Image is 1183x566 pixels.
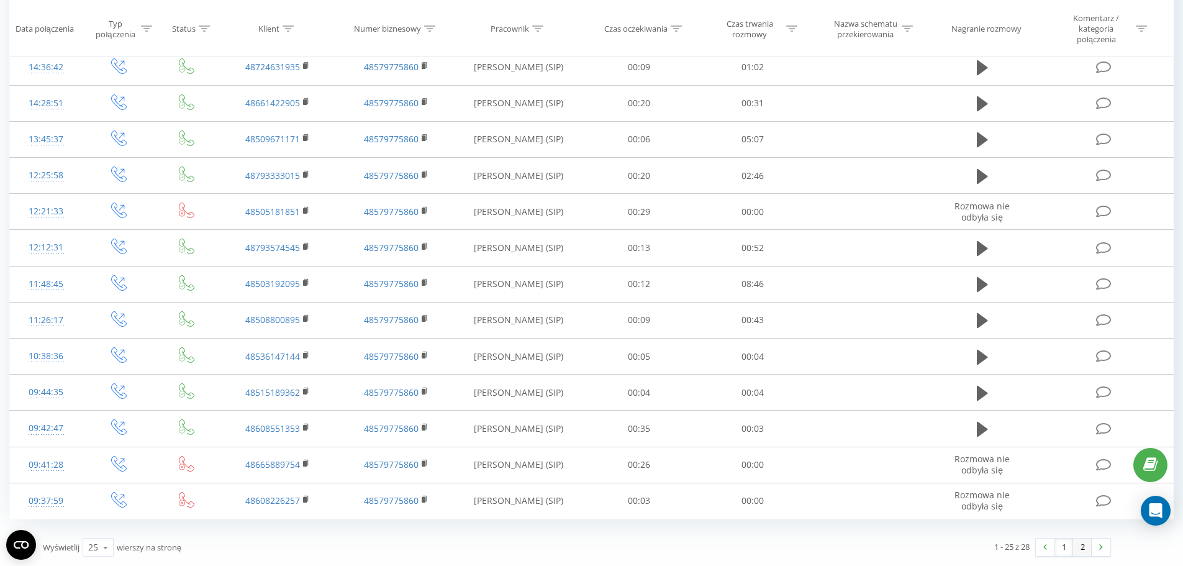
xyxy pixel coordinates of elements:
[364,495,419,506] a: 48579775860
[364,242,419,253] a: 48579775860
[22,344,70,368] div: 10:38:36
[245,314,300,326] a: 48508800895
[696,158,810,194] td: 02:46
[582,411,696,447] td: 00:35
[455,339,582,375] td: [PERSON_NAME] (SIP)
[604,24,668,34] div: Czas oczekiwania
[455,230,582,266] td: [PERSON_NAME] (SIP)
[364,61,419,73] a: 48579775860
[696,194,810,230] td: 00:00
[696,85,810,121] td: 00:31
[696,230,810,266] td: 00:52
[696,121,810,157] td: 05:07
[258,24,279,34] div: Klient
[22,308,70,332] div: 11:26:17
[245,278,300,290] a: 48503192095
[455,266,582,302] td: [PERSON_NAME] (SIP)
[455,85,582,121] td: [PERSON_NAME] (SIP)
[172,24,196,34] div: Status
[16,24,74,34] div: Data połączenia
[22,489,70,513] div: 09:37:59
[951,24,1022,34] div: Nagranie rozmowy
[491,24,529,34] div: Pracownik
[582,302,696,338] td: 00:09
[245,242,300,253] a: 48793574545
[22,55,70,80] div: 14:36:42
[696,375,810,411] td: 00:04
[245,170,300,181] a: 48793333015
[245,459,300,470] a: 48665889754
[6,530,36,560] button: Open CMP widget
[245,133,300,145] a: 48509671171
[245,206,300,217] a: 48505181851
[1054,539,1073,556] a: 1
[582,375,696,411] td: 00:04
[455,411,582,447] td: [PERSON_NAME] (SIP)
[364,386,419,398] a: 48579775860
[455,121,582,157] td: [PERSON_NAME] (SIP)
[455,302,582,338] td: [PERSON_NAME] (SIP)
[43,542,79,553] span: Wyświetlij
[22,380,70,404] div: 09:44:35
[245,422,300,434] a: 48608551353
[245,386,300,398] a: 48515189362
[245,97,300,109] a: 48661422905
[582,194,696,230] td: 00:29
[22,91,70,116] div: 14:28:51
[954,200,1010,223] span: Rozmowa nie odbyła się
[364,97,419,109] a: 48579775860
[22,272,70,296] div: 11:48:45
[582,49,696,85] td: 00:09
[364,350,419,362] a: 48579775860
[364,206,419,217] a: 48579775860
[582,158,696,194] td: 00:20
[994,541,1030,553] div: 1 - 25 z 28
[22,127,70,152] div: 13:45:37
[582,230,696,266] td: 00:13
[696,302,810,338] td: 00:43
[1073,539,1092,556] a: 2
[364,314,419,326] a: 48579775860
[1141,496,1171,526] div: Open Intercom Messenger
[717,18,783,39] div: Czas trwania rozmowy
[696,49,810,85] td: 01:02
[582,85,696,121] td: 00:20
[364,459,419,470] a: 48579775860
[88,541,98,554] div: 25
[245,61,300,73] a: 48724631935
[696,483,810,519] td: 00:00
[696,411,810,447] td: 00:03
[455,375,582,411] td: [PERSON_NAME] (SIP)
[696,339,810,375] td: 00:04
[22,416,70,440] div: 09:42:47
[455,483,582,519] td: [PERSON_NAME] (SIP)
[22,163,70,188] div: 12:25:58
[1060,13,1133,45] div: Komentarz / kategoria połączenia
[455,447,582,483] td: [PERSON_NAME] (SIP)
[696,266,810,302] td: 08:46
[364,278,419,290] a: 48579775860
[832,18,899,39] div: Nazwa schematu przekierowania
[954,489,1010,512] span: Rozmowa nie odbyła się
[22,453,70,477] div: 09:41:28
[455,158,582,194] td: [PERSON_NAME] (SIP)
[696,447,810,483] td: 00:00
[364,133,419,145] a: 48579775860
[582,339,696,375] td: 00:05
[22,235,70,260] div: 12:12:31
[93,18,137,39] div: Typ połączenia
[117,542,181,553] span: wierszy na stronę
[364,422,419,434] a: 48579775860
[354,24,421,34] div: Numer biznesowy
[455,49,582,85] td: [PERSON_NAME] (SIP)
[582,483,696,519] td: 00:03
[245,495,300,506] a: 48608226257
[954,453,1010,476] span: Rozmowa nie odbyła się
[245,350,300,362] a: 48536147144
[582,447,696,483] td: 00:26
[582,121,696,157] td: 00:06
[582,266,696,302] td: 00:12
[455,194,582,230] td: [PERSON_NAME] (SIP)
[364,170,419,181] a: 48579775860
[22,199,70,224] div: 12:21:33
